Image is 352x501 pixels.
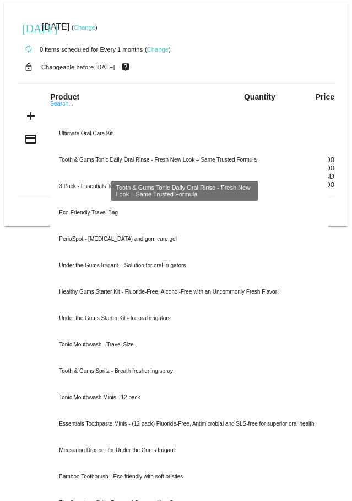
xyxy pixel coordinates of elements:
[50,464,328,490] div: Bamboo Toothbrush - Eco-friendly with soft bristles
[50,200,328,226] div: Eco-Friendly Travel Bag
[50,111,328,119] input: Search...
[50,332,328,358] div: Tonic Mouthwash - Travel Size
[50,384,328,411] div: Tonic Mouthwash Minis - 12 pack
[24,109,37,123] mat-icon: add
[50,120,328,147] div: Ultimate Oral Care Kit
[50,92,79,101] strong: Product
[147,46,169,53] a: Change
[316,92,334,101] strong: Price
[50,305,328,332] div: Under the Gums Starter Kit - for oral irrigators
[119,60,132,74] mat-icon: live_help
[22,43,35,56] mat-icon: autorenew
[50,147,328,173] div: Tooth & Gums Tonic Daily Oral Rinse - Fresh New Look – Same Trusted Formula
[50,252,328,279] div: Under the Gums Irrigant – Solution for oral irrigators
[22,60,35,74] mat-icon: lock_open
[74,24,95,31] a: Change
[50,411,328,437] div: Essentials Toothpaste Minis - (12 pack) Fluoride-Free, Antimicrobial and SLS-free for superior or...
[50,437,328,464] div: Measuring Dropper for Under the Gums Irrigant
[50,358,328,384] div: Tooth & Gums Spritz - Breath freshening spray
[50,173,328,200] div: 3 Pack - Essentials Toothpaste
[50,279,328,305] div: Healthy Gums Starter Kit - Fluoride-Free, Alcohol-Free with an Uncommonly Fresh Flavor!
[145,46,171,53] small: ( )
[244,92,275,101] strong: Quantity
[50,226,328,252] div: PerioSpot - [MEDICAL_DATA] and gum care gel
[72,24,98,31] small: ( )
[18,46,143,53] small: 0 items scheduled for Every 1 months
[41,64,115,70] small: Changeable before [DATE]
[22,21,35,34] mat-icon: [DATE]
[24,133,37,146] mat-icon: credit_card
